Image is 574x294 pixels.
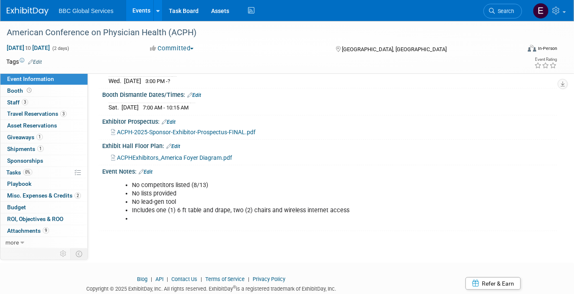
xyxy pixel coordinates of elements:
[117,154,232,161] span: ACPHExhibitors_America Foyer Diagram.pdf
[0,213,88,225] a: ROI, Objectives & ROO
[7,110,67,117] span: Travel Reservations
[7,192,81,199] span: Misc. Expenses & Credits
[155,276,163,282] a: API
[117,129,256,135] span: ACPH-2025-Sponsor-Exhibitor-Prospectus-FINAL.pdf
[6,283,416,293] div: Copyright © 2025 ExhibitDay, Inc. All rights reserved. ExhibitDay is a registered trademark of Ex...
[0,202,88,213] a: Budget
[132,190,464,198] li: No lists provided
[0,237,88,248] a: more
[187,92,201,98] a: Edit
[0,178,88,190] a: Playbook
[22,99,28,105] span: 3
[139,169,153,175] a: Edit
[132,198,464,206] li: No lead-gen tool
[0,120,88,131] a: Asset Reservations
[6,44,50,52] span: [DATE] [DATE]
[109,76,124,85] td: Wed.
[0,155,88,167] a: Sponsorships
[43,227,49,234] span: 9
[7,146,44,152] span: Shipments
[7,87,33,94] span: Booth
[342,46,447,52] span: [GEOGRAPHIC_DATA], [GEOGRAPHIC_DATA]
[168,78,170,84] span: ?
[0,167,88,178] a: Tasks0%
[162,119,176,125] a: Edit
[0,190,88,201] a: Misc. Expenses & Credits2
[37,146,44,152] span: 1
[171,276,197,282] a: Contact Us
[124,76,141,85] td: [DATE]
[71,248,88,259] td: Toggle Event Tabs
[0,108,88,120] a: Travel Reservations3
[7,99,28,106] span: Staff
[122,103,139,112] td: [DATE]
[7,227,49,234] span: Attachments
[0,132,88,143] a: Giveaways1
[75,193,81,199] span: 2
[199,276,204,282] span: |
[60,111,67,117] span: 3
[6,169,32,176] span: Tasks
[538,45,557,52] div: In-Person
[132,181,464,190] li: No competitors listed (8/13)
[25,87,33,94] span: Booth not reserved yet
[149,276,154,282] span: |
[205,276,245,282] a: Terms of Service
[59,8,114,14] span: BBC Global Services
[253,276,285,282] a: Privacy Policy
[7,134,43,140] span: Giveaways
[7,75,54,82] span: Event Information
[145,78,170,84] span: 3:00 PM -
[137,276,147,282] a: Blog
[28,59,42,65] a: Edit
[7,122,57,129] span: Asset Reservations
[246,276,251,282] span: |
[0,97,88,108] a: Staff3
[476,44,557,56] div: Event Format
[534,57,557,62] div: Event Rating
[7,157,43,164] span: Sponsorships
[7,204,26,211] span: Budget
[533,3,549,19] img: Ethan Denkensohn
[23,169,32,175] span: 0%
[109,103,122,112] td: Sat.
[0,85,88,96] a: Booth
[0,225,88,237] a: Attachments9
[132,206,464,215] li: Includes one (1) 6 ft table and drape, two (2) chairs and wireless internet access
[495,8,514,14] span: Search
[5,239,19,246] span: more
[7,180,31,187] span: Playbook
[102,88,557,99] div: Booth Dismantle Dates/Times:
[143,104,189,111] span: 7:00 AM - 10:15 AM
[465,277,521,290] a: Refer & Earn
[233,285,236,289] sup: ®
[102,140,557,151] div: Exhibit Hall Floor Plan:
[166,143,180,149] a: Edit
[147,44,197,53] button: Committed
[4,25,510,40] div: American Conference on Physician Health (ACPH)
[102,165,557,176] div: Event Notes:
[24,44,32,51] span: to
[111,154,232,161] a: ACPHExhibitors_America Foyer Diagram.pdf
[528,45,536,52] img: Format-Inperson.png
[7,7,49,16] img: ExhibitDay
[165,276,170,282] span: |
[484,4,522,18] a: Search
[52,46,69,51] span: (2 days)
[56,248,71,259] td: Personalize Event Tab Strip
[0,143,88,155] a: Shipments1
[6,57,42,66] td: Tags
[7,216,63,222] span: ROI, Objectives & ROO
[102,115,557,126] div: Exhibitor Prospectus:
[36,134,43,140] span: 1
[111,129,256,135] a: ACPH-2025-Sponsor-Exhibitor-Prospectus-FINAL.pdf
[0,73,88,85] a: Event Information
